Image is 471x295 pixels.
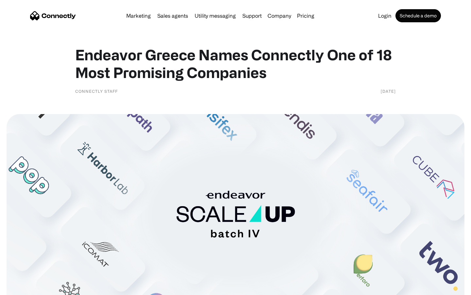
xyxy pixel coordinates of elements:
[395,9,441,22] a: Schedule a demo
[13,284,39,293] ul: Language list
[124,13,153,18] a: Marketing
[155,13,191,18] a: Sales agents
[268,11,291,20] div: Company
[381,88,396,94] div: [DATE]
[75,88,118,94] div: Connectly Staff
[192,13,238,18] a: Utility messaging
[75,46,396,81] h1: Endeavor Greece Names Connectly One of 18 Most Promising Companies
[7,284,39,293] aside: Language selected: English
[294,13,317,18] a: Pricing
[240,13,264,18] a: Support
[375,13,394,18] a: Login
